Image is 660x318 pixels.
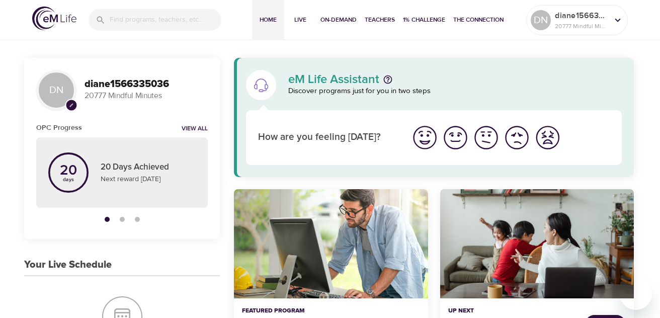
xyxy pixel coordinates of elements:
[85,78,208,90] h3: diane1566335036
[288,86,622,97] p: Discover programs just for you in two steps
[110,9,221,31] input: Find programs, teachers, etc...
[502,122,532,153] button: I'm feeling bad
[555,22,608,31] p: 20777 Mindful Minutes
[234,189,428,298] button: Ten Short Everyday Mindfulness Practices
[403,15,445,25] span: 1% Challenge
[85,90,208,102] p: 20777 Mindful Minutes
[471,122,502,153] button: I'm feeling ok
[32,7,76,30] img: logo
[555,10,608,22] p: diane1566335036
[101,174,196,185] p: Next reward [DATE]
[242,306,420,315] p: Featured Program
[256,15,280,25] span: Home
[36,70,76,110] div: DN
[448,306,577,315] p: Up Next
[253,77,269,93] img: eM Life Assistant
[472,124,500,151] img: ok
[320,15,357,25] span: On-Demand
[453,15,504,25] span: The Connection
[101,161,196,174] p: 20 Days Achieved
[288,73,379,86] p: eM Life Assistant
[531,10,551,30] div: DN
[365,15,395,25] span: Teachers
[258,130,397,145] p: How are you feeling [DATE]?
[36,122,82,133] h6: OPC Progress
[288,15,312,25] span: Live
[24,259,112,271] h3: Your Live Schedule
[440,189,634,298] button: Mindful Daily
[620,278,652,310] iframe: Button to launch messaging window
[60,164,77,178] p: 20
[442,124,469,151] img: good
[440,122,471,153] button: I'm feeling good
[182,125,208,133] a: View all notifications
[411,124,439,151] img: great
[532,122,563,153] button: I'm feeling worst
[60,178,77,182] p: days
[534,124,561,151] img: worst
[409,122,440,153] button: I'm feeling great
[503,124,531,151] img: bad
